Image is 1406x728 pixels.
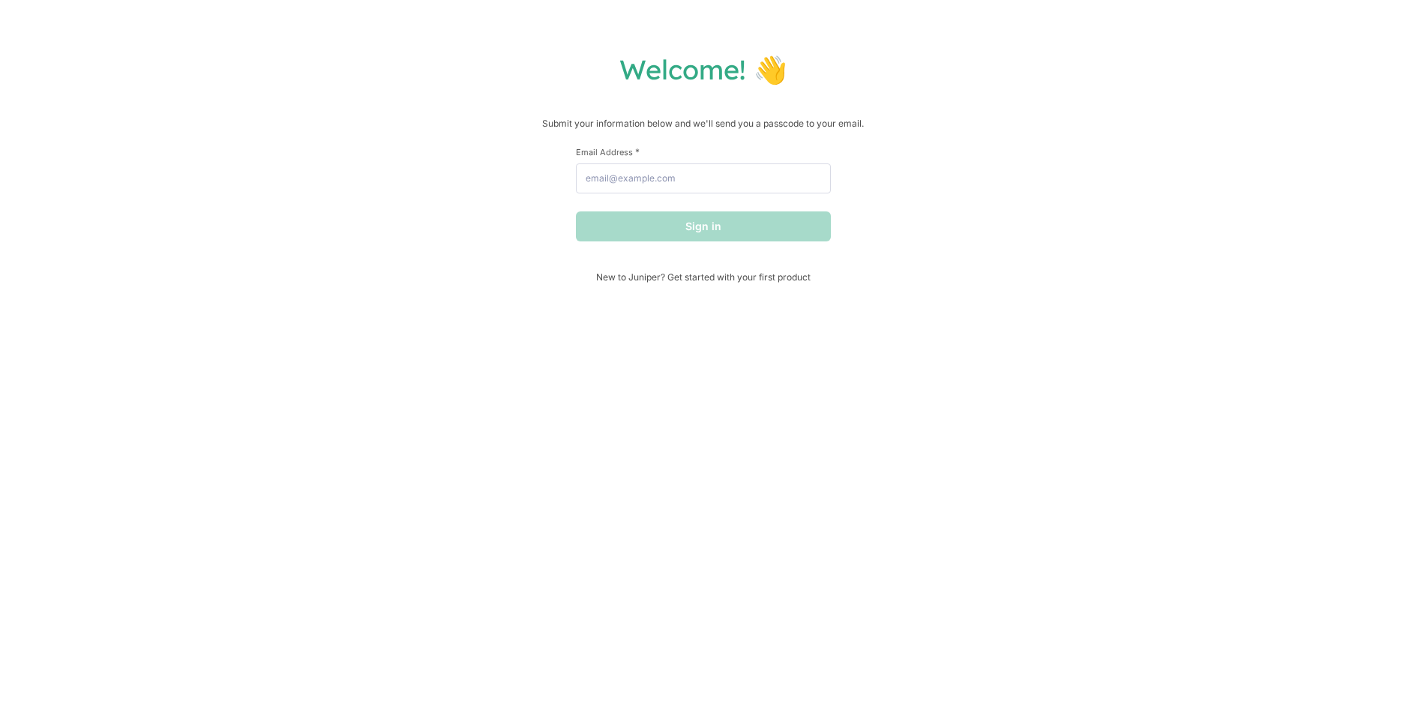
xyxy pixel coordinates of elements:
[576,146,831,157] label: Email Address
[15,116,1391,131] p: Submit your information below and we'll send you a passcode to your email.
[576,163,831,193] input: email@example.com
[635,146,640,157] span: This field is required.
[576,271,831,283] span: New to Juniper? Get started with your first product
[15,52,1391,86] h1: Welcome! 👋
